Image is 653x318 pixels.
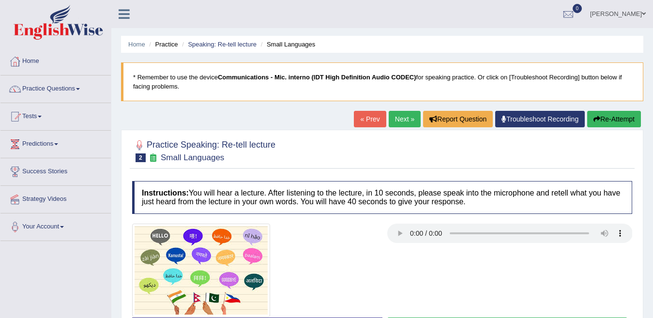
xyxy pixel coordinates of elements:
a: Speaking: Re-tell lecture [188,41,257,48]
h2: Practice Speaking: Re-tell lecture [132,138,275,162]
b: Communications - Mic. interno (IDT High Definition Audio CODEC) [218,74,416,81]
a: Predictions [0,131,111,155]
small: Exam occurring question [148,153,158,163]
a: Home [0,48,111,72]
a: Your Account [0,213,111,238]
a: Home [128,41,145,48]
li: Small Languages [258,40,316,49]
blockquote: * Remember to use the device for speaking practice. Or click on [Troubleshoot Recording] button b... [121,62,643,101]
span: 2 [136,153,146,162]
a: Troubleshoot Recording [495,111,585,127]
small: Small Languages [161,153,224,162]
button: Re-Attempt [587,111,641,127]
li: Practice [147,40,178,49]
button: Report Question [423,111,493,127]
h4: You will hear a lecture. After listening to the lecture, in 10 seconds, please speak into the mic... [132,181,632,213]
a: Strategy Videos [0,186,111,210]
span: 0 [573,4,582,13]
a: Practice Questions [0,76,111,100]
a: Next » [389,111,421,127]
a: « Prev [354,111,386,127]
b: Instructions: [142,189,189,197]
a: Success Stories [0,158,111,182]
a: Tests [0,103,111,127]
